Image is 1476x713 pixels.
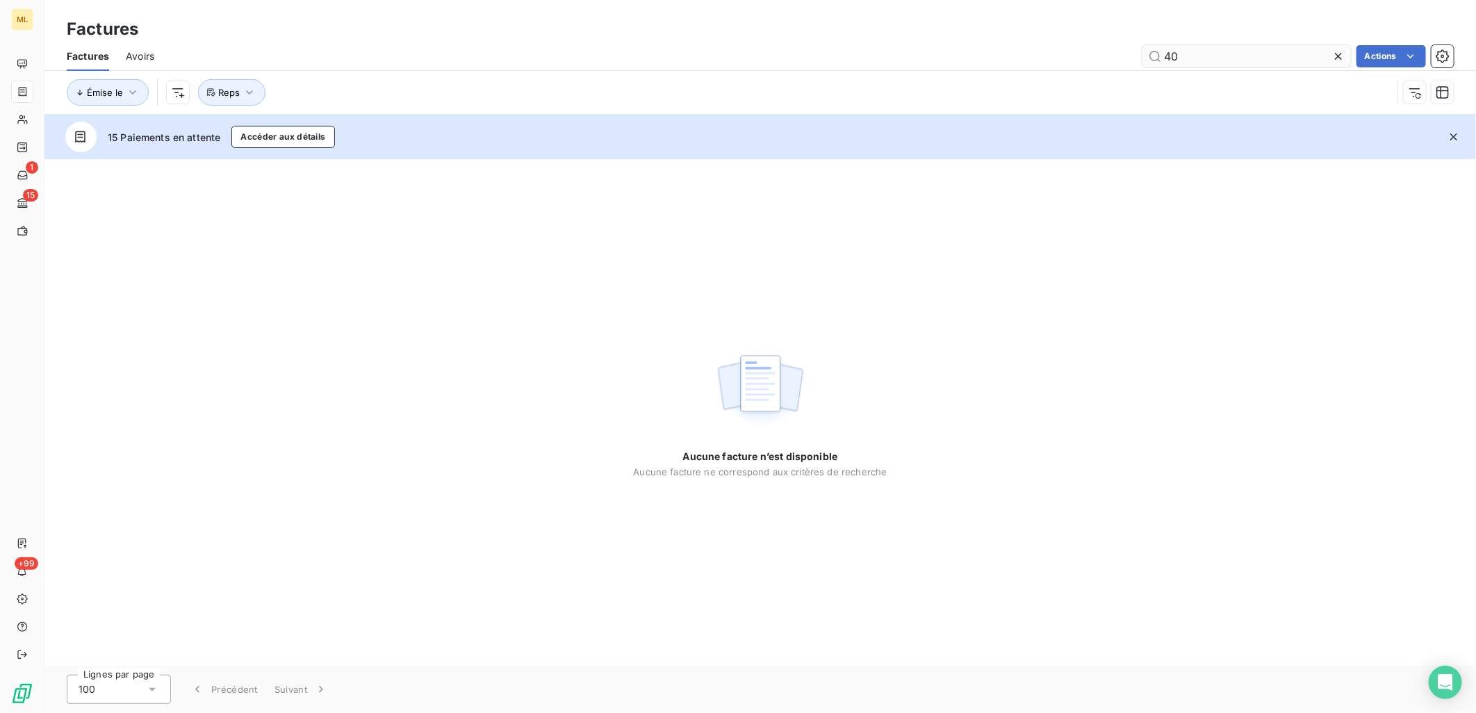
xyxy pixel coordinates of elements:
[218,87,240,98] span: Reps
[266,675,336,704] button: Suivant
[108,130,220,145] span: 15 Paiements en attente
[67,17,138,42] h3: Factures
[182,675,266,704] button: Précédent
[683,450,838,464] span: Aucune facture n’est disponible
[716,347,805,434] img: empty state
[23,189,38,202] span: 15
[11,8,33,31] div: ML
[126,49,154,63] span: Avoirs
[79,682,95,696] span: 100
[67,49,109,63] span: Factures
[15,557,38,570] span: +99
[26,161,38,174] span: 1
[231,126,334,148] button: Accéder aux détails
[198,79,265,106] button: Reps
[11,682,33,705] img: Logo LeanPay
[1142,45,1351,67] input: Rechercher
[1356,45,1426,67] button: Actions
[67,79,149,106] button: Émise le
[633,466,887,477] span: Aucune facture ne correspond aux critères de recherche
[87,87,123,98] span: Émise le
[1429,666,1462,699] div: Open Intercom Messenger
